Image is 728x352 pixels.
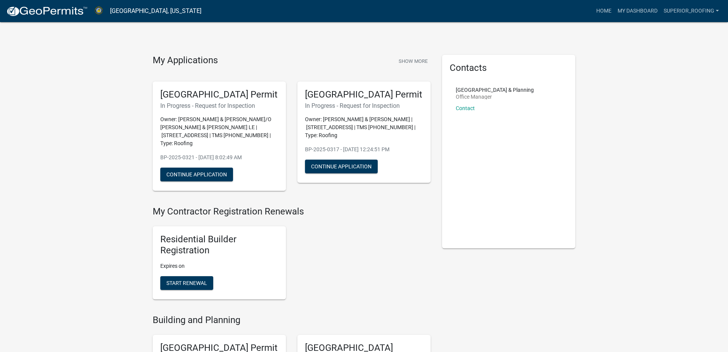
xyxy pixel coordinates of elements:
h6: In Progress - Request for Inspection [160,102,278,109]
a: superior_roofing [661,4,722,18]
a: My Dashboard [615,4,661,18]
img: Abbeville County, South Carolina [94,6,104,16]
h5: [GEOGRAPHIC_DATA] Permit [160,89,278,100]
p: Expires on [160,262,278,270]
h5: [GEOGRAPHIC_DATA] Permit [305,89,423,100]
a: [GEOGRAPHIC_DATA], [US_STATE] [110,5,201,18]
p: BP-2025-0317 - [DATE] 12:24:51 PM [305,146,423,154]
button: Continue Application [305,160,378,173]
a: Contact [456,105,475,111]
h4: My Applications [153,55,218,66]
h5: Residential Builder Registration [160,234,278,256]
p: [GEOGRAPHIC_DATA] & Planning [456,87,534,93]
button: Continue Application [160,168,233,181]
h4: Building and Planning [153,315,431,326]
span: Start Renewal [166,280,207,286]
wm-registration-list-section: My Contractor Registration Renewals [153,206,431,305]
a: Home [593,4,615,18]
button: Show More [396,55,431,67]
p: Office Manager [456,94,534,99]
p: BP-2025-0321 - [DATE] 8:02:49 AM [160,154,278,162]
p: Owner: [PERSON_NAME] & [PERSON_NAME] | [STREET_ADDRESS] | TMS [PHONE_NUMBER] | Type: Roofing [305,115,423,139]
button: Start Renewal [160,276,213,290]
h5: Contacts [450,62,568,74]
p: Owner: [PERSON_NAME] & [PERSON_NAME]/O [PERSON_NAME] & [PERSON_NAME] LE | [STREET_ADDRESS] | TMS ... [160,115,278,147]
h4: My Contractor Registration Renewals [153,206,431,217]
h6: In Progress - Request for Inspection [305,102,423,109]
